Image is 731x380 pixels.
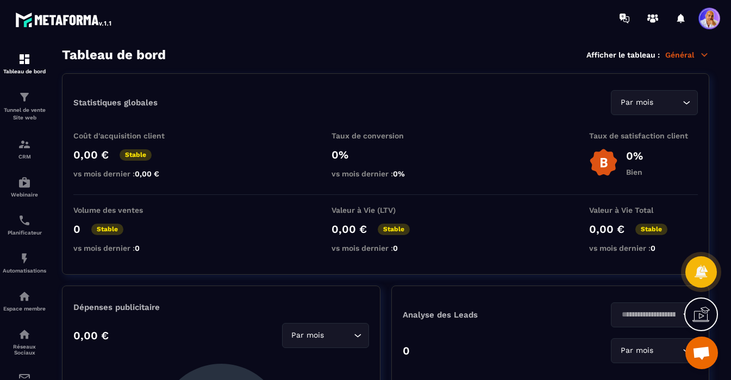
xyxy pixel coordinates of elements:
p: vs mois dernier : [332,169,440,178]
span: 0 [393,244,398,252]
p: Tableau de bord [3,68,46,74]
p: vs mois dernier : [589,244,698,252]
p: Planificateur [3,230,46,236]
span: Par mois [618,345,655,357]
p: 0,00 € [73,148,109,161]
p: CRM [3,154,46,160]
p: Réseaux Sociaux [3,344,46,356]
img: social-network [18,328,31,341]
span: 0 [135,244,140,252]
img: automations [18,176,31,189]
span: 0,00 € [135,169,159,178]
p: Général [665,50,709,60]
div: Search for option [282,323,369,348]
a: formationformationTunnel de vente Site web [3,83,46,130]
img: logo [15,10,113,29]
p: 0,00 € [73,329,109,342]
p: 0,00 € [589,223,624,236]
img: automations [18,252,31,265]
div: Search for option [611,90,698,115]
p: vs mois dernier : [73,169,182,178]
span: 0 [651,244,655,252]
p: Valeur à Vie (LTV) [332,206,440,214]
img: scheduler [18,214,31,227]
p: vs mois dernier : [73,244,182,252]
p: Bien [626,168,643,176]
p: Taux de conversion [332,131,440,140]
p: Statistiques globales [73,98,158,107]
p: Espace membre [3,306,46,312]
img: formation [18,53,31,66]
div: Search for option [611,338,698,363]
p: Volume des ventes [73,206,182,214]
img: formation [18,91,31,104]
img: automations [18,290,31,303]
p: 0 [403,344,410,357]
span: Par mois [618,97,655,109]
p: Automatisations [3,268,46,274]
div: Search for option [611,302,698,327]
input: Search for option [655,97,680,109]
p: Coût d'acquisition client [73,131,182,140]
a: formationformationTableau de bord [3,45,46,83]
p: Stable [91,224,123,235]
p: Analyse des Leads [403,310,551,320]
p: vs mois dernier : [332,244,440,252]
p: Afficher le tableau : [586,50,660,59]
a: social-networksocial-networkRéseaux Sociaux [3,320,46,364]
p: Valeur à Vie Total [589,206,698,214]
p: Dépenses publicitaire [73,302,369,312]
span: Par mois [289,330,327,341]
img: formation [18,138,31,151]
p: Stable [378,224,410,235]
p: Stable [635,224,667,235]
h3: Tableau de bord [62,47,166,62]
p: 0 [73,223,80,236]
p: Webinaire [3,192,46,198]
p: 0,00 € [332,223,367,236]
p: Stable [120,149,152,161]
a: automationsautomationsEspace membre [3,282,46,320]
input: Search for option [655,345,680,357]
a: automationsautomationsAutomatisations [3,244,46,282]
img: b-badge-o.b3b20ee6.svg [589,148,618,177]
p: 0% [626,149,643,162]
p: Taux de satisfaction client [589,131,698,140]
a: automationsautomationsWebinaire [3,168,46,206]
span: 0% [393,169,405,178]
a: formationformationCRM [3,130,46,168]
input: Search for option [618,309,680,321]
input: Search for option [327,330,351,341]
div: Ouvrir le chat [685,337,718,369]
p: Tunnel de vente Site web [3,106,46,122]
a: schedulerschedulerPlanificateur [3,206,46,244]
p: 0% [332,148,440,161]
